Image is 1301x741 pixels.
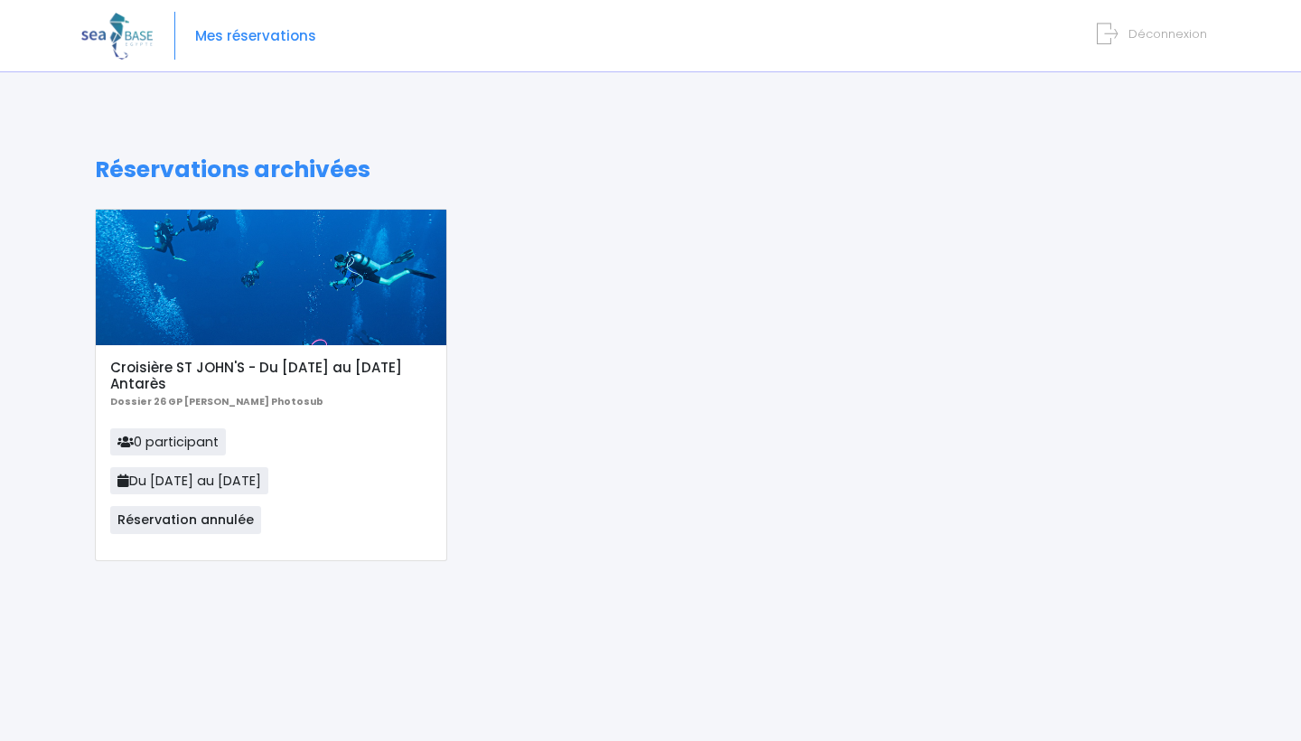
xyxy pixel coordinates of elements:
span: 0 participant [110,428,226,455]
h1: Réservations archivées [95,156,1206,183]
span: Déconnexion [1128,25,1207,42]
h5: Croisière ST JOHN'S - Du [DATE] au [DATE] Antarès [110,360,431,392]
b: Dossier 26 GP [PERSON_NAME] Photosub [110,395,323,408]
span: Réservation annulée [110,506,261,533]
span: Du [DATE] au [DATE] [110,467,268,494]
